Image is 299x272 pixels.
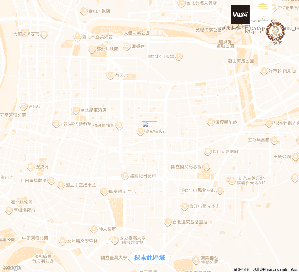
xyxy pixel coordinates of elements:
[253,268,287,271] span: 地圖資料 ©2025 Google
[129,251,170,264] div: 探索此區域
[291,268,297,271] a: 條款 (在新分頁中開啟)
[2,264,22,272] a: 在 Google 地圖上開啟這個區域 (開啟新視窗)
[2,264,22,272] img: Google
[234,268,250,272] button: 鍵盤快速鍵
